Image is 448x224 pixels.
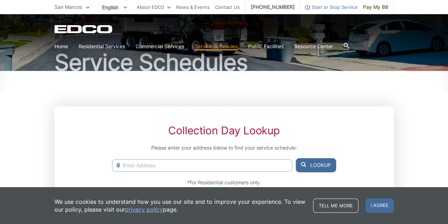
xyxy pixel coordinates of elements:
[55,25,113,33] a: EDCD logo. Return to the homepage.
[112,179,336,186] p: *For Residential customers only.
[79,43,125,50] a: Residential Services
[195,43,238,50] a: Service Schedules
[294,43,333,50] a: Resource Center
[136,43,184,50] a: Commercial Services
[55,198,306,213] p: We use cookies to understand how you use our site and to improve your experience. To view our pol...
[97,1,132,13] span: English
[313,198,358,213] a: Tell me more
[55,51,394,74] h1: Service Schedules
[137,3,171,11] a: About EDCO
[55,43,68,50] a: Home
[112,124,336,137] h2: Collection Day Lookup
[112,159,292,172] input: Enter Address
[112,144,336,152] p: Please enter your address below to find your service schedule:
[176,3,210,11] a: News & Events
[125,206,163,213] a: privacy policy
[248,43,284,50] a: Public Facilities
[363,3,388,11] span: Pay My Bill
[55,4,82,10] span: San Marcos
[215,3,240,11] a: Contact Us
[296,158,336,172] button: Lookup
